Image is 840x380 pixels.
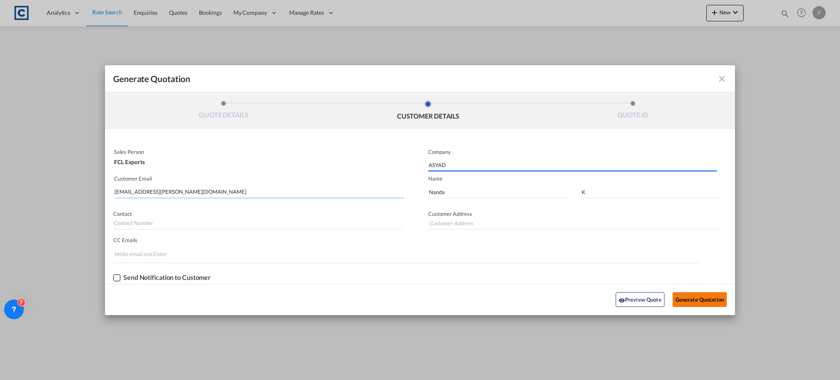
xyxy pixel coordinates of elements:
[428,186,567,198] input: First Name
[619,297,625,304] md-icon: icon-eye
[428,175,735,182] p: Name
[105,65,735,315] md-dialog: Generate QuotationQUOTE ...
[581,186,719,198] input: Last Name
[113,274,211,282] md-checkbox: Checkbox No Ink
[114,155,402,165] div: FCL Exports
[113,247,700,263] md-chips-wrap: Chips container. Enter the text area, then type text, and press enter to add a chip.
[428,149,717,155] p: Company
[113,237,700,243] p: CC Emails
[429,159,717,172] input: Company Name
[114,175,404,182] p: Customer Email
[113,73,190,84] span: Generate Quotation
[717,74,727,84] md-icon: icon-close fg-AAA8AD cursor m-0
[428,217,719,229] input: Customer Address
[114,186,404,198] input: Search by Customer Name/Email Id/Company
[114,247,176,261] input: Chips input.
[428,211,472,217] span: Customer Address
[616,292,664,307] button: icon-eyePreview Quote
[123,274,211,281] div: Send Notification to Customer
[114,149,402,155] p: Sales Person
[113,211,402,217] p: Contact
[326,101,531,123] li: CUSTOMER DETAILS
[113,217,402,229] input: Contact Number
[530,101,735,123] li: QUOTE ID
[121,101,326,123] li: QUOTE DETAILS
[673,292,727,307] button: Generate Quotation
